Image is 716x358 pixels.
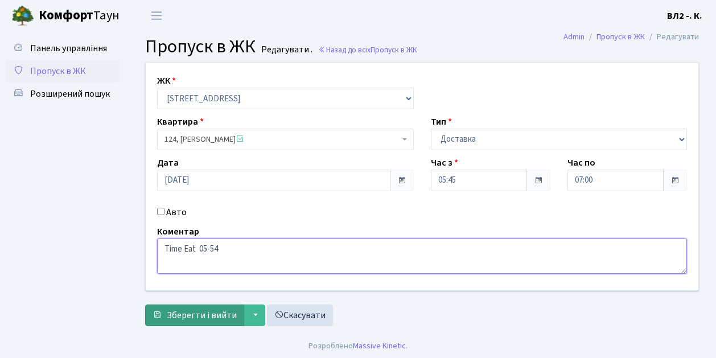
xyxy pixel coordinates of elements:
label: Час по [567,156,595,170]
a: Пропуск в ЖК [6,60,120,83]
a: Назад до всіхПропуск в ЖК [318,44,417,55]
b: Комфорт [39,6,93,24]
span: Розширений пошук [30,88,110,100]
label: Тип [431,115,452,129]
a: Пропуск в ЖК [596,31,645,43]
button: Переключити навігацію [142,6,171,25]
label: Дата [157,156,179,170]
a: Панель управління [6,37,120,60]
span: Пропуск в ЖК [145,34,256,60]
b: ВЛ2 -. К. [667,10,702,22]
a: Admin [563,31,585,43]
button: Зберегти і вийти [145,304,244,326]
small: Редагувати . [259,44,312,55]
span: Пропуск в ЖК [30,65,86,77]
span: Зберегти і вийти [167,309,237,322]
span: 124, Денисенко Людмила Володимирівна <span class='la la-check-square text-success'></span> [157,129,414,150]
span: Пропуск в ЖК [371,44,417,55]
label: ЖК [157,74,176,88]
a: Massive Kinetic [353,340,406,352]
a: Розширений пошук [6,83,120,105]
img: logo.png [11,5,34,27]
label: Час з [431,156,458,170]
a: Скасувати [267,304,333,326]
label: Авто [166,205,187,219]
label: Квартира [157,115,204,129]
span: Таун [39,6,120,26]
span: Панель управління [30,42,107,55]
textarea: 05-54 [157,238,687,274]
div: Розроблено . [308,340,408,352]
label: Коментар [157,225,199,238]
span: 124, Денисенко Людмила Володимирівна <span class='la la-check-square text-success'></span> [164,134,400,145]
li: Редагувати [645,31,699,43]
a: ВЛ2 -. К. [667,9,702,23]
nav: breadcrumb [546,25,716,49]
